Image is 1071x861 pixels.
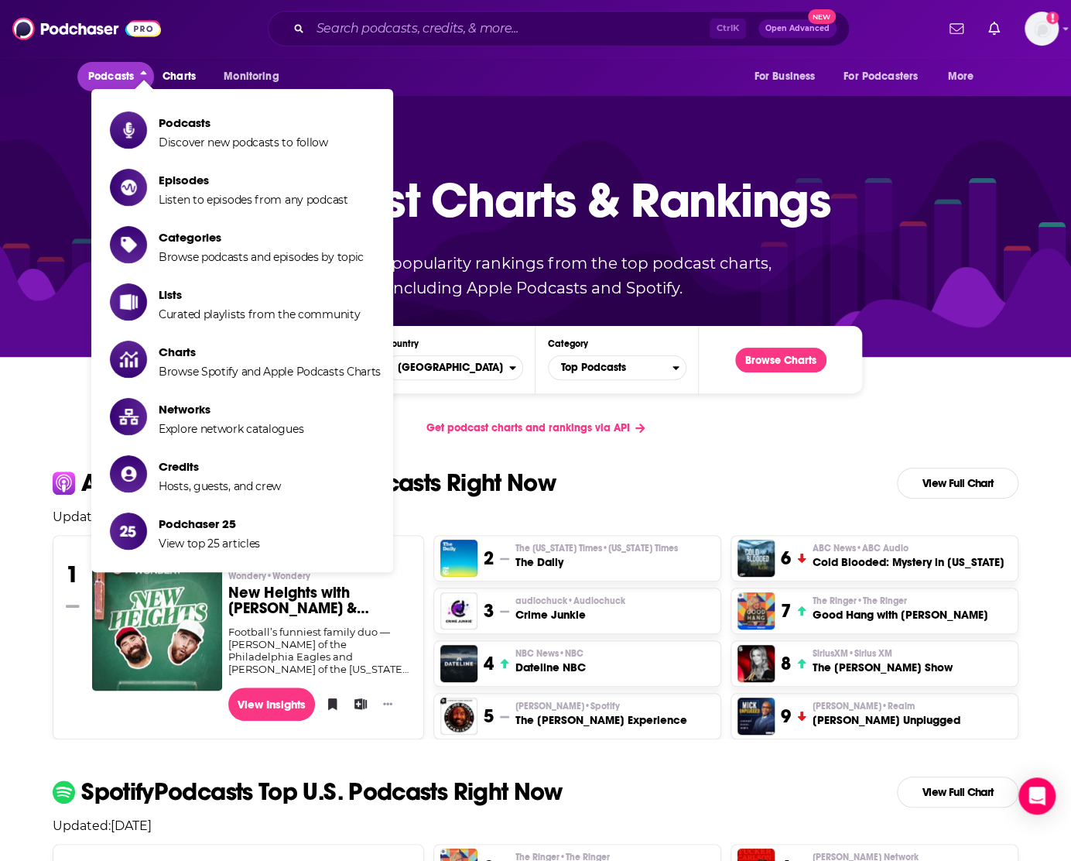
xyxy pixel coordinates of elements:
[440,645,477,682] a: Dateline NBC
[241,149,831,250] p: Podcast Charts & Rankings
[268,11,850,46] div: Search podcasts, credits, & more...
[159,345,381,359] span: Charts
[735,348,826,372] a: Browse Charts
[224,66,279,87] span: Monitoring
[781,652,791,675] h3: 8
[310,16,710,41] input: Search podcasts, credits, & more...
[53,472,75,494] img: apple Icon
[228,626,412,675] div: Football’s funniest family duo — [PERSON_NAME] of the Philadelphia Eagles and [PERSON_NAME] of th...
[559,648,583,659] span: • NBC
[1046,12,1059,24] svg: Add a profile image
[377,696,399,712] button: Show More Button
[385,355,523,380] button: Countries
[349,692,364,715] button: Add to List
[515,595,625,607] p: audiochuck • Audiochuck
[813,700,960,712] p: Mick Hunt • Realm
[159,479,281,493] span: Hosts, guests, and crew
[515,647,583,660] span: NBC News
[710,19,746,39] span: Ctrl K
[159,422,303,436] span: Explore network catalogues
[269,251,802,300] p: Up-to-date popularity rankings from the top podcast charts, including Apple Podcasts and Spotify.
[12,14,161,43] a: Podchaser - Follow, Share and Rate Podcasts
[484,547,494,570] h3: 2
[567,595,625,606] span: • Audiochuck
[584,701,620,712] span: • Spotify
[813,607,988,623] h3: Good Hang with [PERSON_NAME]
[937,62,994,91] button: open menu
[515,554,678,570] h3: The Daily
[515,647,586,660] p: NBC News • NBC
[548,355,686,380] button: Categories
[515,647,586,675] a: NBC News•NBCDateline NBC
[982,15,1006,42] a: Show notifications dropdown
[754,66,815,87] span: For Business
[549,355,672,381] span: Top Podcasts
[765,25,830,33] span: Open Advanced
[813,542,1004,570] a: ABC News•ABC AudioCold Blooded: Mystery in [US_STATE]
[159,307,360,321] span: Curated playlists from the community
[808,9,836,24] span: New
[40,818,1031,833] p: Updated: [DATE]
[440,592,477,629] img: Crime Junkie
[948,66,974,87] span: More
[813,542,908,554] span: ABC News
[1018,777,1056,815] div: Open Intercom Messenger
[737,592,775,629] img: Good Hang with Amy Poehler
[857,595,907,606] span: • The Ringer
[385,355,509,381] span: [GEOGRAPHIC_DATA]
[440,540,477,577] img: The Daily
[813,595,907,607] span: The Ringer
[53,780,75,803] img: spotify Icon
[813,700,960,728] a: [PERSON_NAME]•Realm[PERSON_NAME] Unplugged
[515,542,678,570] a: The [US_STATE] Times•[US_STATE] TimesThe Daily
[228,570,412,626] a: Wondery•WonderyNew Heights with [PERSON_NAME] & [PERSON_NAME]
[743,62,834,91] button: open menu
[413,409,657,447] a: Get podcast charts and rankings via API
[40,509,1031,524] p: Updated: [DATE]
[813,542,1004,554] p: ABC News • ABC Audio
[159,230,364,245] span: Categories
[943,15,970,42] a: Show notifications dropdown
[321,692,337,715] button: Bookmark Podcast
[813,712,960,728] h3: [PERSON_NAME] Unplugged
[515,700,687,712] p: Joe Rogan • Spotify
[737,698,775,735] a: Mick Unplugged
[159,250,364,264] span: Browse podcasts and episodes by topic
[159,459,281,474] span: Credits
[440,698,477,735] a: The Joe Rogan Experience
[159,193,348,207] span: Listen to episodes from any podcast
[213,62,299,91] button: open menu
[159,537,260,551] span: View top 25 articles
[159,516,260,531] span: Podchaser 25
[159,287,360,302] span: Lists
[515,712,687,728] h3: The [PERSON_NAME] Experience
[92,561,222,690] a: New Heights with Jason & Travis Kelce
[897,777,1018,808] a: View Full Chart
[81,780,563,804] p: Spotify Podcasts Top U.S. Podcasts Right Now
[843,66,918,87] span: For Podcasters
[856,543,908,554] span: • ABC Audio
[781,705,791,728] h3: 9
[737,645,775,682] img: The Megyn Kelly Show
[515,595,625,623] a: audiochuck•AudiochuckCrime Junkie
[737,540,775,577] img: Cold Blooded: Mystery in Alaska
[833,62,940,91] button: open menu
[1025,12,1059,46] span: Logged in as evankrask
[897,468,1018,499] a: View Full Chart
[515,700,620,712] span: [PERSON_NAME]
[515,542,678,554] p: The New York Times • New York Times
[758,19,837,38] button: Open AdvancedNew
[813,647,953,660] p: SiriusXM • Sirius XM
[484,652,494,675] h3: 4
